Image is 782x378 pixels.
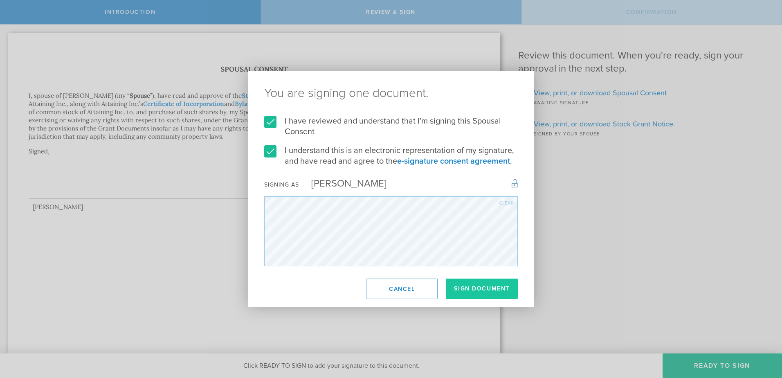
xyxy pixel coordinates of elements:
div: Signing as [264,181,299,188]
div: [PERSON_NAME] [299,178,387,189]
iframe: Chat Widget [741,314,782,353]
button: Cancel [366,279,438,299]
label: I understand this is an electronic representation of my signature, and have read and agree to the . [264,145,518,166]
ng-pluralize: You are signing one document. [264,87,518,99]
label: I have reviewed and understand that I'm signing this Spousal Consent [264,116,518,137]
button: Sign Document [446,279,518,299]
a: e-signature consent agreement [397,156,510,166]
